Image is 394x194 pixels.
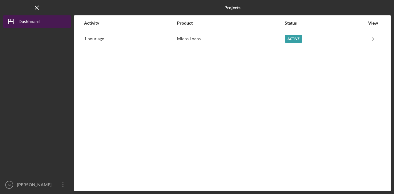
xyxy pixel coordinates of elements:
div: Status [285,21,365,26]
button: AI[PERSON_NAME] [3,179,71,191]
div: [PERSON_NAME] [15,179,55,192]
b: Projects [224,5,240,10]
time: 2025-08-27 19:59 [84,36,104,41]
text: AI [8,183,10,187]
div: Activity [84,21,176,26]
div: Active [285,35,302,43]
button: Dashboard [3,15,71,28]
div: View [365,21,381,26]
div: Product [177,21,284,26]
div: Dashboard [18,15,40,29]
div: Micro Loans [177,31,284,47]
